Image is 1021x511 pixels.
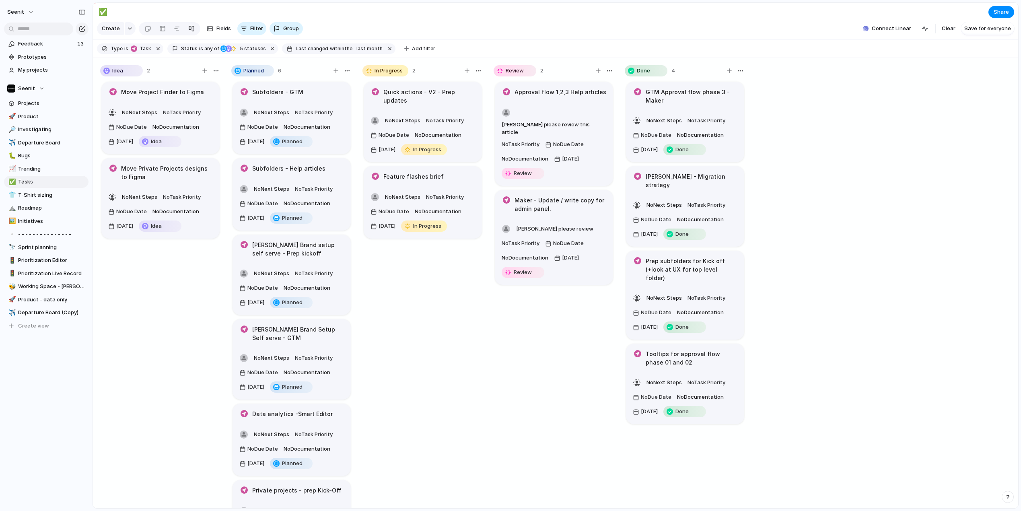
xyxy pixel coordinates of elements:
button: Seenit [4,82,89,95]
button: NoDue Date [631,213,673,226]
span: [DATE] [116,138,133,146]
h1: Subfolders - GTM [252,88,303,97]
div: 🚀 [8,112,14,121]
span: Projects [18,99,86,107]
span: Filter [250,25,263,33]
span: No Task Priority [426,194,464,200]
h1: [PERSON_NAME] - Migration strategy [646,172,737,189]
button: withinthe [328,44,354,53]
span: [DATE] [247,214,264,222]
a: 🔭Sprint planning [4,241,89,253]
button: 🐛 [7,152,15,160]
span: T-Shirt sizing [18,191,86,199]
span: Product - data only [18,296,86,304]
button: 🚀 [7,113,15,121]
div: Feature flashes briefNoNext StepsNoTask PriorityNoDue DateNoDocumentation[DATE]In Progress [364,166,482,239]
span: No Task Priority [163,194,201,200]
span: Create [102,25,120,33]
span: any of [203,45,219,52]
button: NoTask Priority [685,114,727,127]
div: ✅ [99,6,107,17]
div: 🚀 [8,295,14,304]
span: No Documentation [677,216,724,224]
button: 📈 [7,165,15,173]
span: [DATE] [379,222,395,230]
span: No Next Steps [254,109,289,117]
a: Projects [4,97,89,109]
button: [DATE] [631,143,660,156]
h1: Subfolders - Help articles [252,164,325,173]
button: Filter [237,22,266,35]
a: 🖼️Initiatives [4,215,89,227]
span: Prototypes [18,53,86,61]
h1: Tooltips for approval flow phase 01 and 02 [646,350,737,367]
span: Connect Linear [872,25,911,33]
button: NoDue Date [631,391,673,404]
span: [DATE] [116,222,133,230]
div: Tooltips for approval flow phase 01 and 02NoNext StepsNoTask PriorityNoDue DateNoDocumentation[DA... [626,344,744,424]
span: is [199,45,203,52]
button: Share [988,6,1014,18]
a: 🔎Investigating [4,124,89,136]
button: NoTask Priority [685,376,727,389]
a: 🚀Product - data only [4,294,89,306]
a: 🚦Prioritization Live Record [4,268,89,280]
span: No Next Steps [646,117,682,125]
span: 5 [237,45,244,52]
span: Create view [18,322,49,330]
a: 🚀Product [4,111,89,123]
button: is [123,44,130,53]
span: No Due Date [379,208,409,216]
h1: Move Private Projects designs to Figma [121,164,213,181]
div: 🔭 [8,243,14,252]
div: GTM Approval flow phase 3 - MakerNoNext StepsNoTask PriorityNoDue DateNoDocumentation[DATE]Done [626,82,744,162]
button: 🐝 [7,282,15,291]
div: 🐝 [8,282,14,291]
button: [DATE] [631,228,660,241]
button: 🚦 [7,270,15,278]
div: [PERSON_NAME] Brand setup self serve - Prep kickoffNoNext StepsNoTask PriorityNoDue DateNoDocumen... [233,235,351,315]
button: Clear [939,22,959,35]
div: ▫️ [8,230,14,239]
button: In Progress [399,143,449,156]
h1: Data analytics -Smart Editor [252,410,333,418]
span: last month [356,45,383,52]
a: ✈️Departure Board (Copy) [4,307,89,319]
span: No Documentation [415,208,461,216]
h1: GTM Approval flow phase 3 - Maker [646,88,737,105]
div: 🐛Bugs [4,150,89,162]
button: NoDue Date [368,129,411,142]
div: 🚦Prioritization Editor [4,254,89,266]
button: ✅ [97,6,109,19]
span: Idea [151,138,162,146]
button: last month [353,44,385,53]
button: Connect Linear [860,23,914,35]
button: Create view [4,320,89,332]
span: Seenit [18,84,35,93]
span: No Due Date [553,140,584,148]
button: NoTask Priority [293,428,335,441]
button: NoDue Date [237,121,280,134]
span: No Task Priority [502,240,539,246]
span: Idea [151,222,162,230]
span: No Documentation [152,123,199,131]
button: Done [661,143,708,156]
button: NoTask Priority [424,191,466,204]
span: Roadmap [18,204,86,212]
span: No Documentation [284,284,330,292]
button: Save for everyone [961,22,1014,35]
span: No Due Date [247,200,278,208]
button: 🚦 [7,256,15,264]
span: No Documentation [677,309,724,317]
span: Planned [282,383,303,391]
div: 👕 [8,190,14,200]
button: NoDue Date [543,138,586,151]
span: [PERSON_NAME] please review this article [502,121,606,136]
button: NoTask Priority [293,183,335,196]
button: NoDue Date [106,121,149,134]
span: - - - - - - - - - - - - - - - [18,230,86,238]
div: Move Private Projects designs to FigmaNoNext StepsNoTask PriorityNoDue DateNoDocumentation[DATE]Idea [101,158,220,239]
h1: Quick actions - V2 - Prep updates [383,88,475,105]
